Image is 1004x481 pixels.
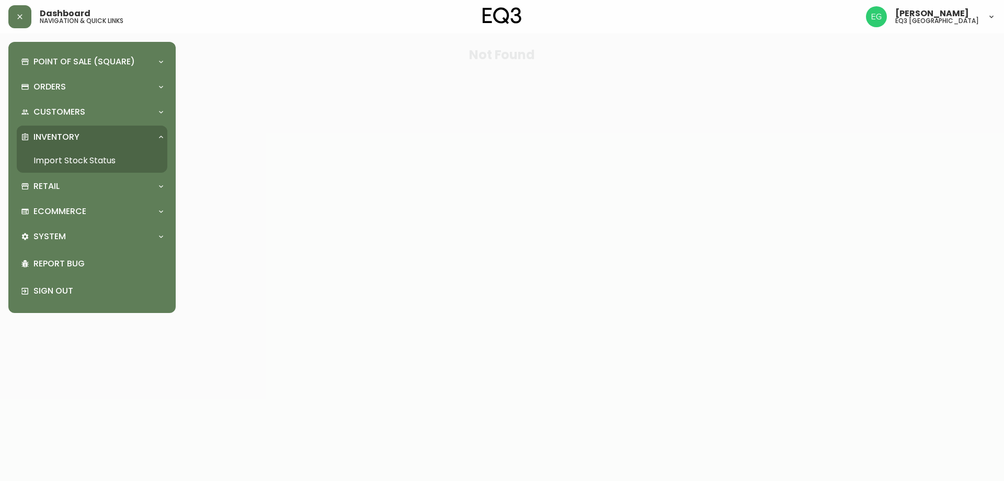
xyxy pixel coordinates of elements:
p: Retail [33,181,60,192]
h5: eq3 [GEOGRAPHIC_DATA] [895,18,979,24]
h5: navigation & quick links [40,18,123,24]
p: Sign Out [33,285,163,297]
p: Customers [33,106,85,118]
p: Inventory [33,131,79,143]
div: Inventory [17,126,167,149]
div: System [17,225,167,248]
div: Report Bug [17,250,167,277]
div: Sign Out [17,277,167,305]
div: Customers [17,100,167,124]
img: db11c1629862fe82d63d0774b1b54d2b [866,6,887,27]
div: Orders [17,75,167,98]
p: Report Bug [33,258,163,270]
p: Ecommerce [33,206,86,217]
div: Point of Sale (Square) [17,50,167,73]
p: System [33,231,66,242]
a: Import Stock Status [17,149,167,173]
div: Retail [17,175,167,198]
img: logo [483,7,521,24]
p: Orders [33,81,66,93]
p: Point of Sale (Square) [33,56,135,68]
div: Ecommerce [17,200,167,223]
span: [PERSON_NAME] [895,9,969,18]
span: Dashboard [40,9,90,18]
